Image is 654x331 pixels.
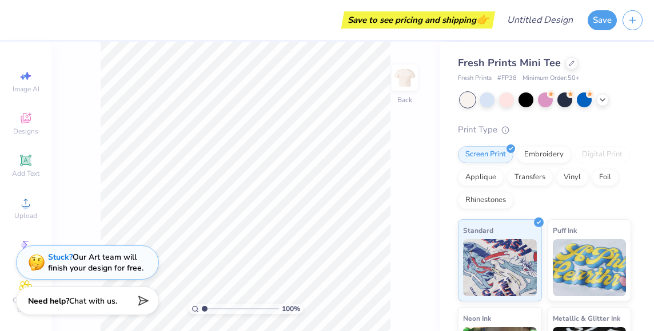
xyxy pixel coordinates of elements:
div: Rhinestones [458,192,513,209]
div: Applique [458,169,504,186]
input: Untitled Design [498,9,582,31]
div: Screen Print [458,146,513,163]
span: Metallic & Glitter Ink [553,312,620,324]
span: Upload [14,211,37,220]
span: Image AI [13,84,39,94]
div: Transfers [507,169,553,186]
span: 100 % [282,304,300,314]
span: Minimum Order: 50 + [523,74,580,83]
div: Vinyl [556,169,588,186]
span: Neon Ink [463,312,491,324]
span: Puff Ink [553,224,577,236]
span: Fresh Prints Mini Tee [458,56,561,70]
span: # FP38 [497,74,517,83]
img: Standard [463,239,537,296]
img: Puff Ink [553,239,627,296]
div: Back [397,95,412,105]
div: Embroidery [517,146,571,163]
strong: Stuck? [48,252,73,263]
strong: Need help? [28,296,69,306]
div: Foil [592,169,619,186]
span: Add Text [12,169,39,178]
div: Save to see pricing and shipping [344,11,492,29]
span: Fresh Prints [458,74,492,83]
div: Digital Print [575,146,630,163]
div: Print Type [458,123,631,136]
span: Designs [13,127,38,136]
div: Our Art team will finish your design for free. [48,252,143,273]
span: Clipart & logos [6,296,46,314]
img: Back [393,66,416,89]
span: 👉 [476,13,489,26]
span: Standard [463,224,493,236]
button: Save [588,10,617,30]
span: Chat with us. [69,296,117,306]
